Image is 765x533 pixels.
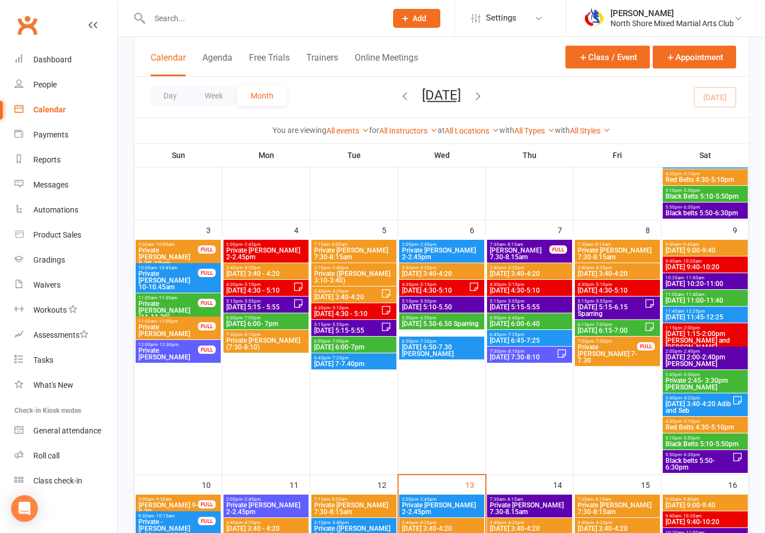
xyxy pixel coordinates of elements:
th: Sat [662,144,749,167]
div: Workouts [33,305,67,314]
span: 3:40pm [401,265,482,270]
div: Tasks [33,356,53,364]
span: Private [PERSON_NAME] 7:30-8:15am [314,247,394,260]
span: 4:30pm [665,419,746,424]
span: - 2:45pm [418,497,436,502]
span: 4:30pm [577,282,658,287]
div: 7 [558,220,573,239]
span: 9:30am [138,242,198,247]
span: - 10:15am [154,514,175,519]
button: [DATE] [422,87,461,103]
span: Black Belts 5:10-5:50pm [665,193,746,200]
div: 13 [465,475,485,493]
span: [DATE] 9:00-9:40 [665,247,746,254]
span: - 2:45pm [242,497,261,502]
span: - 11:00am [684,275,704,280]
span: - 5:50pm [418,299,436,304]
div: What's New [33,381,73,389]
span: - 5:10pm [682,171,700,176]
span: Black belts 5:50-6:30pm [665,210,746,216]
th: Sun [135,144,222,167]
span: 2:00pm [665,349,746,354]
span: - 10:20am [681,514,702,519]
button: Day [150,86,191,106]
span: Private [PERSON_NAME] (7:30-8:10) [226,337,306,351]
span: - 2:00pm [682,325,700,330]
span: 9:30am [138,514,198,519]
div: Calendar [33,105,66,114]
strong: with [499,126,514,135]
span: - 3:40pm [330,520,349,525]
a: Calendar [14,97,117,122]
span: Private [PERSON_NAME] 7-7.30 [577,344,638,364]
div: 8 [645,220,661,239]
a: Workouts [14,298,117,323]
th: Tue [310,144,398,167]
span: 3:10pm [314,265,394,270]
span: 6:00pm [314,339,394,344]
span: 6:45pm [489,332,570,337]
a: All Locations [445,126,499,135]
span: [DATE] 5:15 - 5:55 [226,304,293,310]
span: - 5:55pm [506,299,524,304]
a: Assessments [14,323,117,348]
span: - 4:20pm [594,265,612,270]
a: Automations [14,198,117,223]
span: 6:50pm [401,339,482,344]
th: Fri [574,144,662,167]
span: 5:50pm [665,452,732,457]
div: 11 [290,475,310,493]
span: 6:00pm [226,315,306,320]
span: 7:15am [314,242,394,247]
span: [DATE] 3:40-4:20 [314,294,381,300]
span: 7:30pm [226,332,306,337]
div: 6 [470,220,485,239]
a: Class kiosk mode [14,468,117,493]
span: 12:00pm [138,342,198,347]
a: What's New [14,373,117,398]
span: 9:40am [665,514,746,519]
span: Settings [486,6,516,31]
span: 5:50pm [665,205,746,210]
input: Search... [146,11,379,26]
span: - 5:50pm [682,436,700,441]
span: 9:00am [665,242,746,247]
div: 14 [553,475,573,493]
div: Roll call [33,451,59,460]
div: People [33,80,57,89]
span: [DATE] 3:40-4:20 [577,525,658,532]
span: 4:30pm [314,305,381,310]
img: thumb_image1719552652.png [583,7,605,29]
div: 9 [733,220,748,239]
span: - 8:15am [505,242,523,247]
span: - 4:20pm [418,520,436,525]
button: Appointment [653,46,736,68]
span: - 4:20pm [242,520,261,525]
span: 9:00am [138,497,198,502]
span: 5:10pm [665,188,746,193]
span: - 6:30pm [682,452,700,457]
span: Red Belts 4:30-5:10pm [665,424,746,431]
span: [DATE] 3:40-4:20 [401,270,482,277]
span: Private [PERSON_NAME] (11-11.30) [138,300,198,320]
div: FULL [549,245,567,254]
span: - 5:10pm [594,282,612,287]
span: - 9:40am [681,242,699,247]
span: [DATE] 3:40 - 4:20 [226,525,306,532]
div: FULL [198,269,216,277]
a: Tasks [14,348,117,373]
span: Private [PERSON_NAME] 7:30-8:15am [577,502,658,515]
span: - 7:25pm [330,356,349,361]
span: [DATE] 4:30-5:10 [401,287,469,294]
div: Open Intercom Messenger [11,495,38,522]
div: Messages [33,180,68,189]
span: 11:00am [665,292,746,297]
strong: at [438,126,445,135]
div: Gradings [33,255,65,264]
span: 6:15pm [577,322,644,327]
span: 7:30pm [489,349,557,354]
span: [DATE] 3:40-4:20 [489,525,570,532]
span: [PERSON_NAME] 9-9.30 [138,502,198,515]
span: [DATE] 11:00-11:40 [665,297,746,304]
div: Class check-in [33,476,82,485]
